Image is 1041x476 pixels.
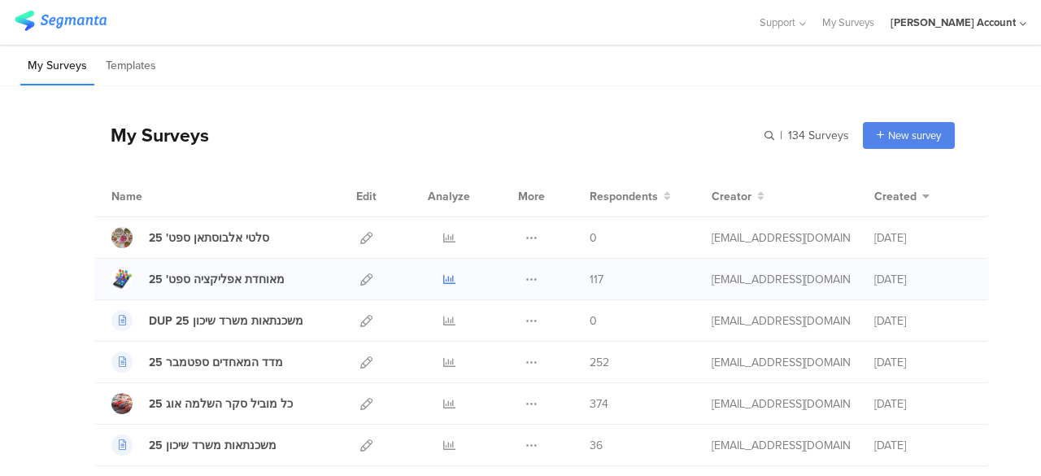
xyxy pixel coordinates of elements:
[514,176,549,216] div: More
[149,437,277,454] div: משכנתאות משרד שיכון 25
[712,188,751,205] span: Creator
[712,312,850,330] div: afkar2005@gmail.com
[590,229,597,247] span: 0
[760,15,795,30] span: Support
[15,11,107,31] img: segmanta logo
[874,188,917,205] span: Created
[888,128,941,143] span: New survey
[94,121,209,149] div: My Surveys
[149,312,303,330] div: DUP משכנתאות משרד שיכון 25
[874,395,972,413] div: [DATE]
[111,227,269,248] a: סלטי אלבוסתאן ספט' 25
[590,188,671,205] button: Respondents
[425,176,473,216] div: Analyze
[20,47,94,85] li: My Surveys
[874,354,972,371] div: [DATE]
[149,395,293,413] div: כל מוביל סקר השלמה אוג 25
[874,437,972,454] div: [DATE]
[111,393,293,414] a: כל מוביל סקר השלמה אוג 25
[590,395,608,413] span: 374
[788,127,849,144] span: 134 Surveys
[712,395,850,413] div: afkar2005@gmail.com
[111,269,285,290] a: מאוחדת אפליקציה ספט' 25
[874,229,972,247] div: [DATE]
[590,271,603,288] span: 117
[712,354,850,371] div: afkar2005@gmail.com
[149,229,269,247] div: סלטי אלבוסתאן ספט' 25
[777,127,785,144] span: |
[874,271,972,288] div: [DATE]
[111,352,283,373] a: מדד המאחדים ספטמבר 25
[149,271,285,288] div: מאוחדת אפליקציה ספט' 25
[891,15,1016,30] div: [PERSON_NAME] Account
[712,437,850,454] div: afkar2005@gmail.com
[712,188,764,205] button: Creator
[149,354,283,371] div: מדד המאחדים ספטמבר 25
[590,312,597,330] span: 0
[590,354,609,371] span: 252
[590,188,658,205] span: Respondents
[349,176,384,216] div: Edit
[874,312,972,330] div: [DATE]
[874,188,930,205] button: Created
[111,310,303,331] a: DUP משכנתאות משרד שיכון 25
[111,435,277,456] a: משכנתאות משרד שיכון 25
[98,47,163,85] li: Templates
[590,437,603,454] span: 36
[111,188,209,205] div: Name
[712,271,850,288] div: afkar2005@gmail.com
[712,229,850,247] div: afkar2005@gmail.com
